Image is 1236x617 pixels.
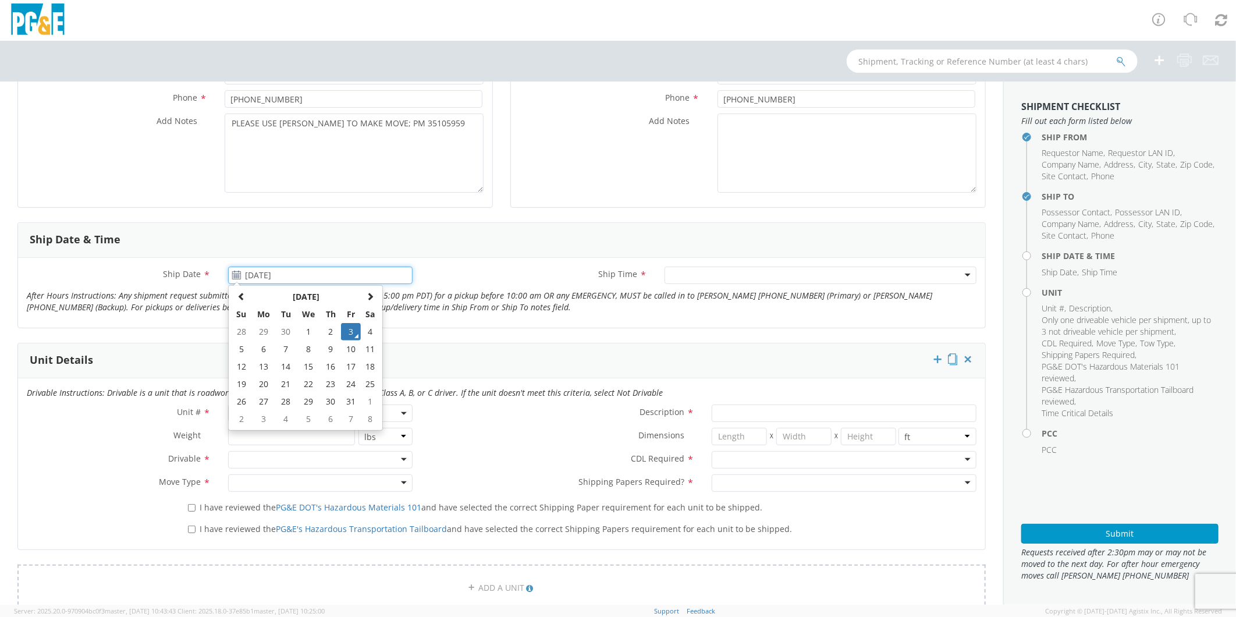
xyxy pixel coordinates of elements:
td: 19 [231,375,251,393]
span: Description [640,406,684,417]
span: Weight [173,430,201,441]
td: 4 [276,410,296,428]
span: Copyright © [DATE]-[DATE] Agistix Inc., All Rights Reserved [1045,607,1222,616]
th: Sa [361,306,381,323]
span: I have reviewed the and have selected the correct Shipping Paper requirement for each unit to be ... [200,502,762,513]
span: State [1156,159,1175,170]
a: Support [655,607,680,615]
span: Possessor LAN ID [1115,207,1180,218]
span: PG&E Hazardous Transportation Tailboard reviewed [1042,384,1194,407]
span: I have reviewed the and have selected the correct Shipping Papers requirement for each unit to be... [200,523,792,534]
td: 15 [296,358,321,375]
td: 18 [361,358,381,375]
span: Only one driveable vehicle per shipment, up to 3 not driveable vehicle per shipment [1042,314,1211,337]
th: Mo [251,306,276,323]
td: 3 [341,323,361,341]
td: 31 [341,393,361,410]
span: Dimensions [638,430,684,441]
li: , [1042,338,1093,349]
span: Unit # [1042,303,1064,314]
input: Length [712,428,767,445]
li: , [1108,147,1175,159]
li: , [1156,218,1177,230]
span: Address [1104,159,1134,170]
td: 7 [341,410,361,428]
span: Zip Code [1180,218,1213,229]
h3: Unit Details [30,354,93,366]
td: 28 [276,393,296,410]
span: X [832,428,841,445]
span: City [1138,159,1152,170]
span: Phone [1091,171,1114,182]
span: PG&E DOT's Hazardous Materials 101 reviewed [1042,361,1180,384]
span: Requestor LAN ID [1108,147,1173,158]
span: CDL Required [631,453,684,464]
td: 16 [321,358,341,375]
span: Address [1104,218,1134,229]
a: ADD A UNIT [17,565,986,611]
td: 22 [296,375,321,393]
span: PCC [1042,444,1057,455]
span: Ship Time [598,268,637,279]
li: , [1069,303,1113,314]
td: 5 [296,410,321,428]
td: 17 [341,358,361,375]
li: , [1042,384,1216,407]
span: Phone [1091,230,1114,241]
h4: Ship To [1042,192,1219,201]
span: Zip Code [1180,159,1213,170]
th: Fr [341,306,361,323]
h3: Ship Date & Time [30,234,120,246]
img: pge-logo-06675f144f4cfa6a6814.png [9,3,67,38]
span: master, [DATE] 10:43:43 [105,607,176,615]
strong: Shipment Checklist [1021,100,1120,113]
span: Ship Time [1082,267,1117,278]
span: Phone [666,92,690,103]
i: After Hours Instructions: Any shipment request submitted after normal business hours (7:00 am - 5... [27,290,932,313]
input: I have reviewed thePG&E's Hazardous Transportation Tailboardand have selected the correct Shippin... [188,526,196,533]
span: Fill out each form listed below [1021,115,1219,127]
span: Client: 2025.18.0-37e85b1 [177,607,325,615]
span: Phone [173,92,197,103]
span: Ship Date [1042,267,1077,278]
th: Su [231,306,251,323]
span: City [1138,218,1152,229]
td: 29 [251,323,276,341]
h4: Ship From [1042,133,1219,141]
td: 29 [296,393,321,410]
td: 26 [231,393,251,410]
h4: Ship Date & Time [1042,251,1219,260]
span: master, [DATE] 10:25:00 [254,607,325,615]
span: Unit # [177,406,201,417]
span: Site Contact [1042,171,1086,182]
td: 3 [251,410,276,428]
input: Shipment, Tracking or Reference Number (at least 4 chars) [847,49,1138,73]
span: Requestor Name [1042,147,1103,158]
td: 30 [276,323,296,341]
td: 2 [231,410,251,428]
li: , [1042,303,1066,314]
li: , [1042,218,1101,230]
td: 28 [231,323,251,341]
td: 20 [251,375,276,393]
input: Width [776,428,832,445]
span: Add Notes [649,115,690,126]
li: , [1180,218,1214,230]
input: Height [841,428,896,445]
td: 6 [251,341,276,358]
th: Th [321,306,341,323]
a: Feedback [687,607,716,615]
li: , [1042,267,1079,278]
li: , [1156,159,1177,171]
th: Tu [276,306,296,323]
td: 8 [296,341,321,358]
td: 1 [361,393,381,410]
li: , [1042,230,1088,242]
span: Requests received after 2:30pm may or may not be moved to the next day. For after hour emergency ... [1021,547,1219,581]
td: 5 [231,341,251,358]
span: Time Critical Details [1042,407,1113,419]
td: 4 [361,323,381,341]
li: , [1042,361,1216,384]
li: , [1042,159,1101,171]
td: 25 [361,375,381,393]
